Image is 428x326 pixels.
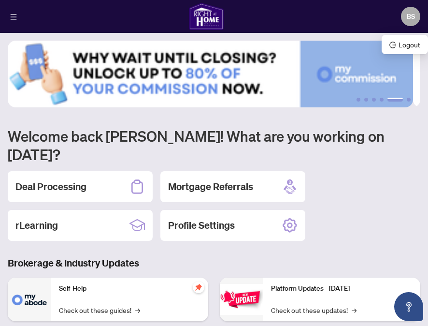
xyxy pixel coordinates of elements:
button: 6 [407,98,411,102]
span: pushpin [193,282,204,293]
h2: rLearning [15,219,58,232]
img: Slide 4 [8,41,413,107]
span: → [135,305,140,315]
button: 4 [380,98,384,102]
button: 5 [387,98,403,102]
button: 2 [364,98,368,102]
span: Logout [389,39,420,50]
button: Open asap [394,292,423,321]
button: 1 [357,98,360,102]
img: logo [189,3,224,30]
span: menu [10,14,17,20]
a: Check out these updates!→ [271,305,357,315]
span: BS [407,11,415,22]
h2: Profile Settings [168,219,235,232]
h1: Welcome back [PERSON_NAME]! What are you working on [DATE]? [8,127,420,163]
h2: Mortgage Referrals [168,180,253,193]
a: Check out these guides!→ [59,305,140,315]
button: 3 [372,98,376,102]
img: Self-Help [8,278,51,321]
span: → [352,305,357,315]
h2: Deal Processing [15,180,86,193]
span: logout [389,42,396,48]
p: Platform Updates - [DATE] [271,283,413,294]
p: Self-Help [59,283,200,294]
h3: Brokerage & Industry Updates [8,256,420,270]
img: Platform Updates - June 23, 2025 [220,284,263,314]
